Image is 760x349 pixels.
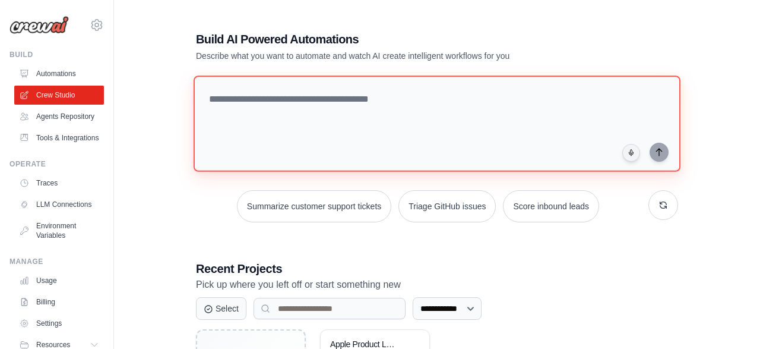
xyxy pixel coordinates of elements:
button: Select [196,297,246,320]
p: Describe what you want to automate and watch AI create intelligent workflows for you [196,50,595,62]
img: Logo [9,16,69,34]
button: Summarize customer support tickets [237,190,391,222]
p: Pick up where you left off or start something new [196,277,678,293]
a: Crew Studio [14,86,104,105]
a: LLM Connections [14,195,104,214]
a: Traces [14,174,104,193]
h1: Build AI Powered Automations [196,31,595,48]
a: Environment Variables [14,216,104,245]
button: Score inbound leads [503,190,599,222]
a: Usage [14,271,104,290]
a: Automations [14,64,104,83]
div: Operate [9,159,104,169]
button: Triage GitHub issues [398,190,496,222]
a: Settings [14,314,104,333]
div: Manage [9,257,104,266]
a: Billing [14,293,104,312]
a: Tools & Integrations [14,128,104,147]
h3: Recent Projects [196,260,678,277]
a: Agents Repository [14,107,104,126]
button: Click to speak your automation idea [622,144,640,162]
button: Get new suggestions [648,190,678,220]
div: Build [9,50,104,59]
